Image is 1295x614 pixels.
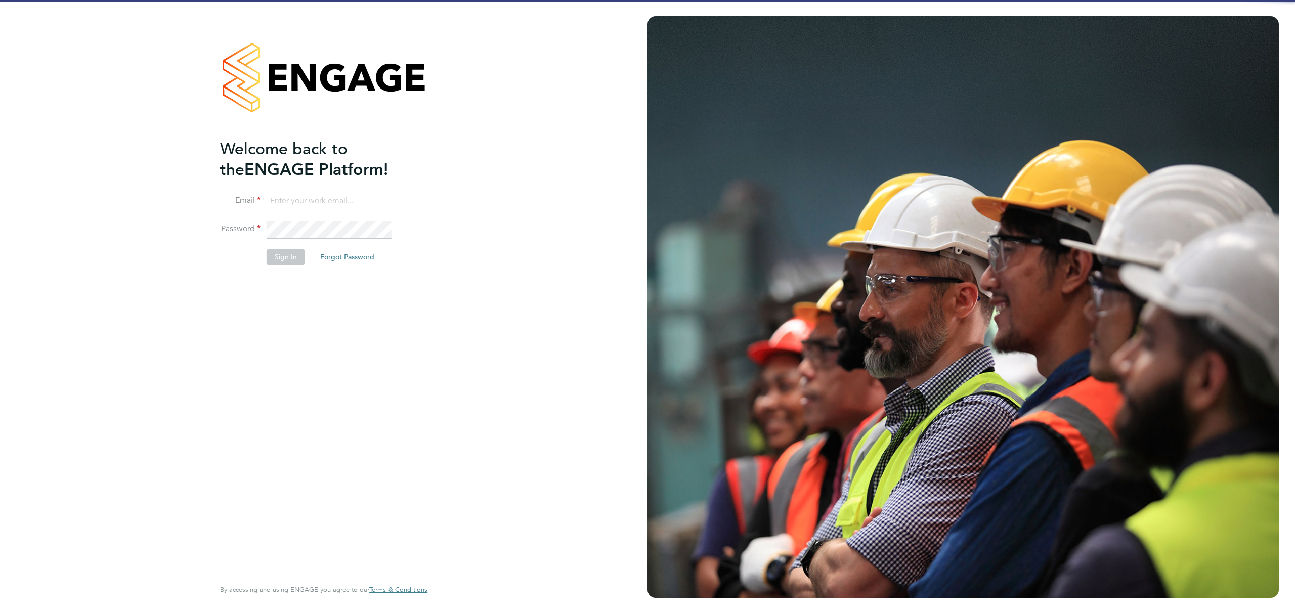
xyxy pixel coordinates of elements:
[220,224,261,234] label: Password
[220,139,417,180] h2: ENGAGE Platform!
[369,586,427,594] a: Terms & Conditions
[369,585,427,594] span: Terms & Conditions
[267,192,392,210] input: Enter your work email...
[220,195,261,206] label: Email
[220,585,427,594] span: By accessing and using ENGAGE you agree to our
[312,249,382,265] button: Forgot Password
[220,139,348,180] span: Welcome back to the
[267,249,305,265] button: Sign In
